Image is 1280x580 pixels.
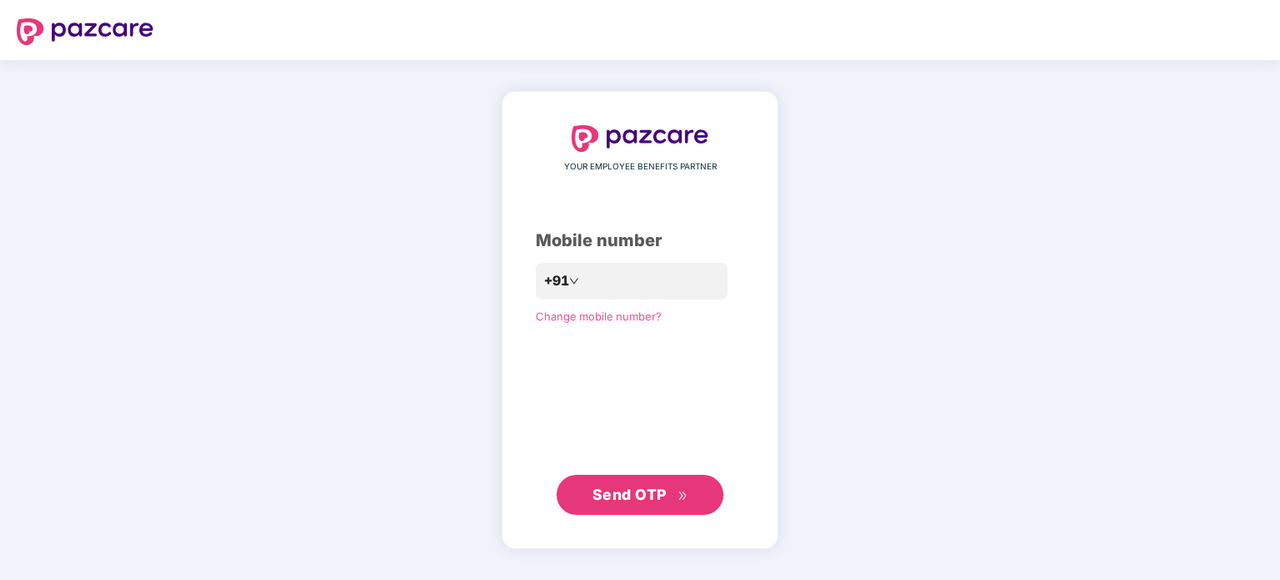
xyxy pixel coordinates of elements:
[592,486,667,503] span: Send OTP
[536,228,744,254] div: Mobile number
[678,491,688,502] span: double-right
[557,475,723,515] button: Send OTPdouble-right
[569,276,579,286] span: down
[564,160,717,174] span: YOUR EMPLOYEE BENEFITS PARTNER
[536,310,662,323] a: Change mobile number?
[17,18,154,45] img: logo
[572,125,708,152] img: logo
[544,270,569,291] span: +91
